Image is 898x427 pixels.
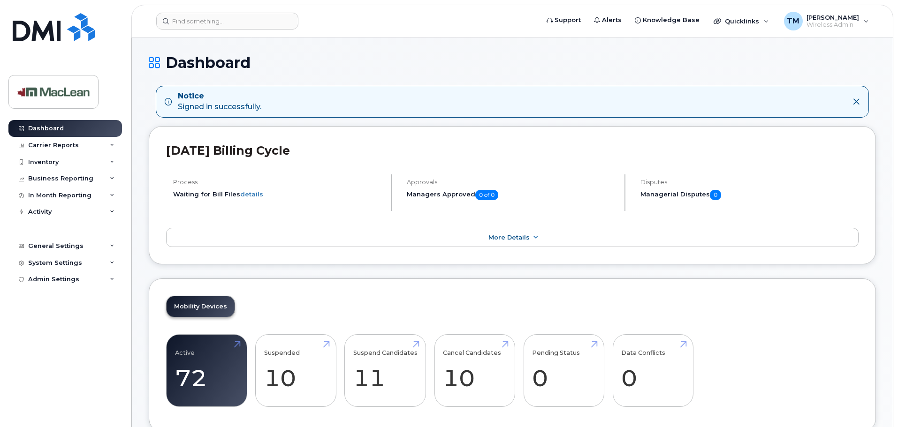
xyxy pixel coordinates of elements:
[175,340,238,402] a: Active 72
[532,340,595,402] a: Pending Status 0
[488,234,530,241] span: More Details
[353,340,418,402] a: Suspend Candidates 11
[407,190,616,200] h5: Managers Approved
[173,179,383,186] h4: Process
[264,340,327,402] a: Suspended 10
[178,91,261,102] strong: Notice
[475,190,498,200] span: 0 of 0
[640,179,859,186] h4: Disputes
[407,179,616,186] h4: Approvals
[443,340,506,402] a: Cancel Candidates 10
[240,190,263,198] a: details
[166,143,859,157] h2: [DATE] Billing Cycle
[621,340,685,402] a: Data Conflicts 0
[710,190,721,200] span: 0
[167,296,235,317] a: Mobility Devices
[173,190,383,199] li: Waiting for Bill Files
[640,190,859,200] h5: Managerial Disputes
[178,91,261,112] div: Signed in successfully.
[149,54,876,71] h1: Dashboard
